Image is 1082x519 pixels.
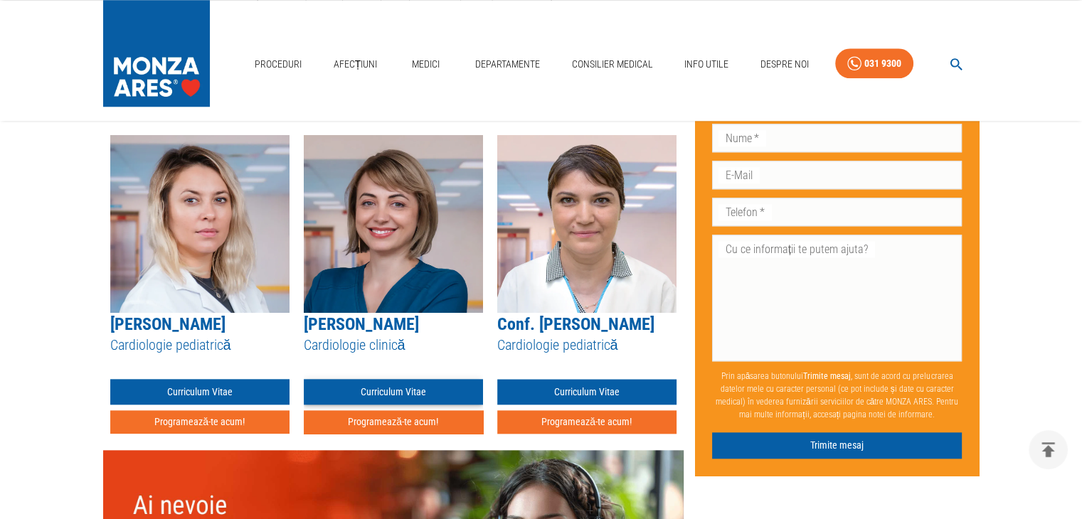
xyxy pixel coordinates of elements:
[470,50,546,79] a: Departamente
[712,432,962,459] button: Trimite mesaj
[110,314,226,334] a: [PERSON_NAME]
[110,135,290,313] img: Dr. Alina Oprescu
[679,50,734,79] a: Info Utile
[304,410,483,434] button: Programează-te acum!
[304,336,483,355] h5: Cardiologie clinică
[497,135,677,313] img: Conf. Dr. Eliza Cinteza
[110,336,290,355] h5: Cardiologie pediatrică
[249,50,307,79] a: Proceduri
[497,379,677,405] a: Curriculum Vitae
[497,314,654,334] a: Conf. [PERSON_NAME]
[497,410,677,434] button: Programează-te acum!
[803,371,851,381] b: Trimite mesaj
[712,364,962,427] p: Prin apăsarea butonului , sunt de acord cu prelucrarea datelor mele cu caracter personal (ce pot ...
[403,50,449,79] a: Medici
[304,379,483,405] a: Curriculum Vitae
[835,48,913,79] a: 031 9300
[110,410,290,434] button: Programează-te acum!
[304,314,419,334] a: [PERSON_NAME]
[864,55,901,73] div: 031 9300
[328,50,383,79] a: Afecțiuni
[1029,430,1068,469] button: delete
[566,50,658,79] a: Consilier Medical
[497,336,677,355] h5: Cardiologie pediatrică
[755,50,815,79] a: Despre Noi
[110,379,290,405] a: Curriculum Vitae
